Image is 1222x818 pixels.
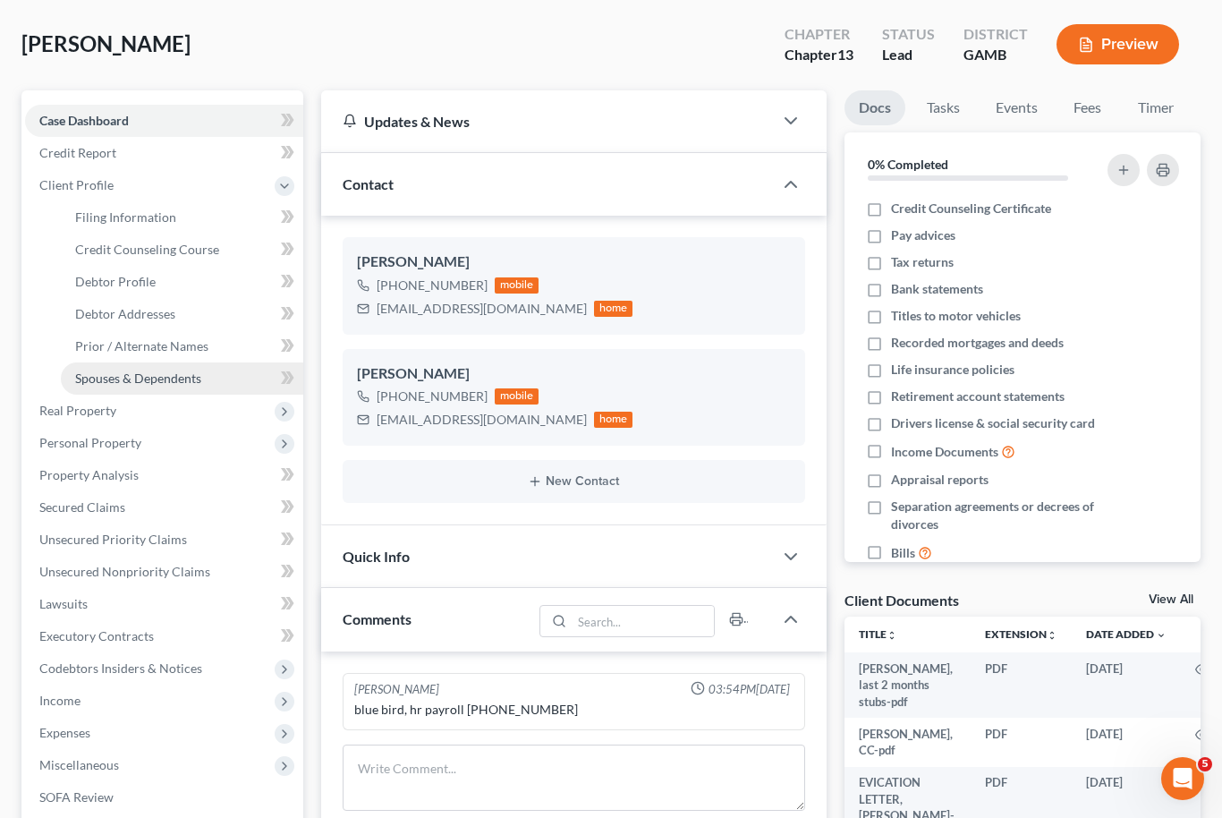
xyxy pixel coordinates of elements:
[39,113,129,128] span: Case Dashboard
[859,627,897,641] a: Titleunfold_more
[1161,757,1204,800] iframe: Intercom live chat
[882,24,935,45] div: Status
[61,266,303,298] a: Debtor Profile
[75,242,219,257] span: Credit Counseling Course
[891,200,1051,217] span: Credit Counseling Certificate
[572,606,714,636] input: Search...
[1086,627,1167,641] a: Date Added expand_more
[844,718,971,767] td: [PERSON_NAME], CC-pdf
[891,443,998,461] span: Income Documents
[377,411,587,429] div: [EMAIL_ADDRESS][DOMAIN_NAME]
[39,660,202,676] span: Codebtors Insiders & Notices
[39,757,119,772] span: Miscellaneous
[377,388,488,405] div: [PHONE_NUMBER]
[891,388,1065,405] span: Retirement account statements
[61,298,303,330] a: Debtor Addresses
[882,45,935,65] div: Lead
[891,361,1014,379] span: Life insurance policies
[75,306,175,321] span: Debtor Addresses
[1059,90,1116,125] a: Fees
[868,157,948,172] strong: 0% Completed
[25,137,303,169] a: Credit Report
[39,628,154,643] span: Executory Contracts
[912,90,974,125] a: Tasks
[61,234,303,266] a: Credit Counseling Course
[343,175,394,192] span: Contact
[495,277,539,294] div: mobile
[39,789,114,805] span: SOFA Review
[891,544,915,562] span: Bills
[981,90,1052,125] a: Events
[709,681,790,698] span: 03:54PM[DATE]
[354,681,439,698] div: [PERSON_NAME]
[594,412,633,428] div: home
[785,45,853,65] div: Chapter
[75,338,208,354] span: Prior / Alternate Names
[495,388,539,405] div: mobile
[844,652,971,718] td: [PERSON_NAME], last 2 months stubs-pdf
[1149,593,1193,606] a: View All
[891,253,954,271] span: Tax returns
[1124,90,1188,125] a: Timer
[25,588,303,620] a: Lawsuits
[837,46,853,63] span: 13
[357,251,791,273] div: [PERSON_NAME]
[785,24,853,45] div: Chapter
[891,471,989,489] span: Appraisal reports
[75,371,201,386] span: Spouses & Dependents
[594,301,633,317] div: home
[39,564,210,579] span: Unsecured Nonpriority Claims
[1156,630,1167,641] i: expand_more
[343,112,751,131] div: Updates & News
[971,652,1072,718] td: PDF
[75,274,156,289] span: Debtor Profile
[985,627,1057,641] a: Extensionunfold_more
[891,307,1021,325] span: Titles to motor vehicles
[39,403,116,418] span: Real Property
[357,363,791,385] div: [PERSON_NAME]
[75,209,176,225] span: Filing Information
[25,105,303,137] a: Case Dashboard
[25,620,303,652] a: Executory Contracts
[891,334,1064,352] span: Recorded mortgages and deeds
[891,226,955,244] span: Pay advices
[25,781,303,814] a: SOFA Review
[343,548,410,565] span: Quick Info
[21,30,191,56] span: [PERSON_NAME]
[891,414,1095,432] span: Drivers license & social security card
[971,718,1072,767] td: PDF
[357,474,791,489] button: New Contact
[61,330,303,362] a: Prior / Alternate Names
[39,435,141,450] span: Personal Property
[39,467,139,482] span: Property Analysis
[1072,652,1181,718] td: [DATE]
[39,725,90,740] span: Expenses
[377,277,488,294] div: [PHONE_NUMBER]
[963,24,1028,45] div: District
[343,610,412,627] span: Comments
[1047,630,1057,641] i: unfold_more
[39,596,88,611] span: Lawsuits
[39,145,116,160] span: Credit Report
[1057,24,1179,64] button: Preview
[25,491,303,524] a: Secured Claims
[39,499,125,515] span: Secured Claims
[891,498,1097,533] span: Separation agreements or decrees of divorces
[963,45,1028,65] div: GAMB
[61,201,303,234] a: Filing Information
[39,177,114,192] span: Client Profile
[25,524,303,556] a: Unsecured Priority Claims
[844,591,959,609] div: Client Documents
[887,630,897,641] i: unfold_more
[61,362,303,395] a: Spouses & Dependents
[1198,757,1212,771] span: 5
[891,280,983,298] span: Bank statements
[25,459,303,491] a: Property Analysis
[377,300,587,318] div: [EMAIL_ADDRESS][DOMAIN_NAME]
[844,90,905,125] a: Docs
[25,556,303,588] a: Unsecured Nonpriority Claims
[354,701,793,719] div: blue bird, hr payroll [PHONE_NUMBER]
[1072,718,1181,767] td: [DATE]
[39,532,187,547] span: Unsecured Priority Claims
[39,693,81,708] span: Income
